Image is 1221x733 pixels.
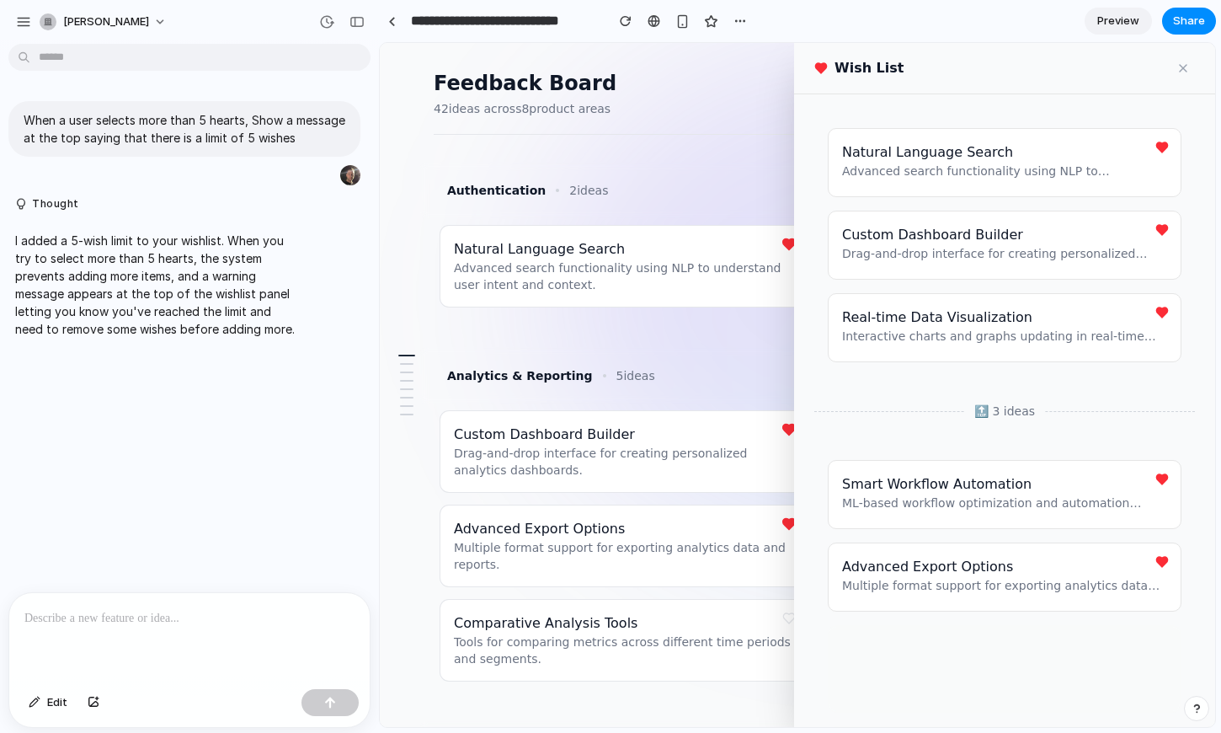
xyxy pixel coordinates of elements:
[54,27,237,54] h1: Feedback Board
[24,111,345,147] p: When a user selects more than 5 hearts, Show a message at the top saying that there is a limit of...
[67,324,213,341] h3: Analytics & Reporting
[54,57,237,74] p: 42 ideas across 8 product areas
[462,120,787,136] p: Advanced search functionality using NLP to understand user intent and context.
[462,452,787,468] p: ML-based workflow optimization and automation suggestions.
[20,689,76,716] button: Edit
[74,572,258,588] span: Comparative Analysis Tools
[15,232,296,338] p: I added a 5-wish limit to your wishlist. When you try to select more than 5 hearts, the system pr...
[462,431,787,452] span: Smart Workflow Automation
[462,99,787,120] span: Natural Language Search
[74,496,414,530] p: Multiple format support for exporting analytics data and reports.
[1097,13,1139,29] span: Preview
[584,360,665,377] span: 🔝 3 ideas
[1085,8,1152,35] a: Preview
[462,182,787,202] span: Custom Dashboard Builder
[67,139,166,156] h3: Authentication
[74,383,255,399] span: Custom Dashboard Builder
[455,15,524,35] h2: Wish List
[47,694,67,711] span: Edit
[462,514,787,534] span: Advanced Export Options
[1162,8,1216,35] button: Share
[74,478,245,494] span: Advanced Export Options
[462,202,787,219] p: Drag-and-drop interface for creating personalized analytics dashboards.
[462,285,787,302] p: Interactive charts and graphs updating in real-time with live data.
[33,8,175,35] button: [PERSON_NAME]
[237,324,275,341] span: 5 ideas
[74,591,414,624] p: Tools for comparing metrics across different time periods and segments.
[462,265,787,285] span: Real-time Data Visualization
[74,402,414,436] p: Drag-and-drop interface for creating personalized analytics dashboards.
[462,534,787,551] p: Multiple format support for exporting analytics data and reports.
[189,139,228,156] span: 2 ideas
[74,217,414,250] p: Advanced search functionality using NLP to understand user intent and context.
[74,198,245,214] span: Natural Language Search
[1173,13,1205,29] span: Share
[63,13,149,30] span: [PERSON_NAME]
